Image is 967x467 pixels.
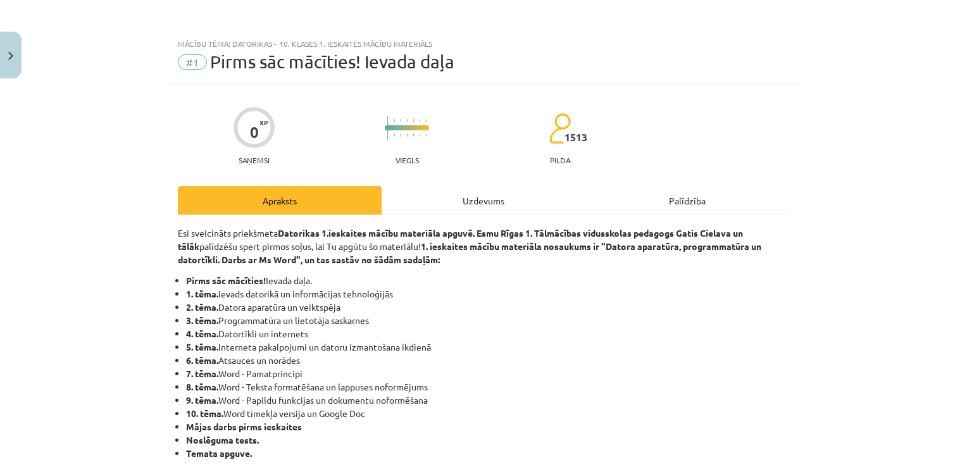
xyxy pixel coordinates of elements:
b: 9. tēma. [186,394,218,406]
b: Noslēguma tests. [186,434,259,445]
p: Saņemsi [234,156,275,165]
strong: Datorikas 1.ieskaites mācību materiāla apguvē. Esmu Rīgas 1. Tālmācības vidusskolas pedagogs Gati... [178,227,743,252]
img: icon-short-line-57e1e144782c952c97e751825c79c345078a6d821885a25fce030b3d8c18986b.svg [413,119,414,122]
b: 2. tēma. [186,301,218,313]
strong: Mājas darbs pirms ieskaites [186,421,302,432]
b: 7. tēma. [186,368,218,379]
img: icon-short-line-57e1e144782c952c97e751825c79c345078a6d821885a25fce030b3d8c18986b.svg [419,134,420,137]
li: Programmatūra un lietotāja saskarnes [186,314,789,327]
b: Pirms sāc mācīties! [186,275,266,286]
b: 5. tēma. [186,341,218,352]
div: Mācību tēma: Datorikas - 10. klases 1. ieskaites mācību materiāls [178,39,789,48]
img: icon-short-line-57e1e144782c952c97e751825c79c345078a6d821885a25fce030b3d8c18986b.svg [419,119,420,122]
b: Temata apguve. [186,447,252,459]
li: Datora aparatūra un veiktspēja [186,301,789,314]
div: Palīdzība [585,186,789,215]
span: 1513 [565,132,587,143]
img: icon-short-line-57e1e144782c952c97e751825c79c345078a6d821885a25fce030b3d8c18986b.svg [400,119,401,122]
li: Interneta pakalpojumi un datoru izmantošana ikdienā [186,340,789,354]
img: icon-short-line-57e1e144782c952c97e751825c79c345078a6d821885a25fce030b3d8c18986b.svg [400,134,401,137]
img: icon-short-line-57e1e144782c952c97e751825c79c345078a6d821885a25fce030b3d8c18986b.svg [406,119,408,122]
div: 0 [250,123,259,141]
li: Word tīmekļa versija un Google Doc [186,407,789,420]
li: Word - Pamatprincipi [186,367,789,380]
img: icon-short-line-57e1e144782c952c97e751825c79c345078a6d821885a25fce030b3d8c18986b.svg [406,134,408,137]
img: icon-short-line-57e1e144782c952c97e751825c79c345078a6d821885a25fce030b3d8c18986b.svg [425,119,427,122]
img: icon-short-line-57e1e144782c952c97e751825c79c345078a6d821885a25fce030b3d8c18986b.svg [413,134,414,137]
p: Esi sveicināts priekšmeta palīdzēšu spert pirmos soļus, lai Tu apgūtu šo materiālu! [178,227,789,266]
b: 6. tēma. [186,354,218,366]
img: icon-short-line-57e1e144782c952c97e751825c79c345078a6d821885a25fce030b3d8c18986b.svg [394,134,395,137]
img: icon-short-line-57e1e144782c952c97e751825c79c345078a6d821885a25fce030b3d8c18986b.svg [425,134,427,137]
span: #1 [178,54,207,70]
span: Pirms sāc mācīties! Ievada daļa [210,51,454,72]
div: Uzdevums [382,186,585,215]
li: Ievada daļa. [186,274,789,287]
span: XP [259,119,268,126]
img: icon-close-lesson-0947bae3869378f0d4975bcd49f059093ad1ed9edebbc8119c70593378902aed.svg [8,52,13,60]
b: 3. tēma. [186,314,218,326]
li: Atsauces un norādes [186,354,789,367]
p: Viegls [396,156,419,165]
li: Ievads datorikā un informācijas tehnoloģijās [186,287,789,301]
li: Word - Papildu funkcijas un dokumentu noformēšana [186,394,789,407]
div: Apraksts [178,186,382,215]
b: 8. tēma. [186,381,218,392]
b: 10. tēma. [186,408,223,419]
p: pilda [550,156,570,165]
img: students-c634bb4e5e11cddfef0936a35e636f08e4e9abd3cc4e673bd6f9a4125e45ecb1.svg [549,113,571,144]
li: Word - Teksta formatēšana un lappuses noformējums [186,380,789,394]
img: icon-long-line-d9ea69661e0d244f92f715978eff75569469978d946b2353a9bb055b3ed8787d.svg [387,116,389,140]
b: 1. tēma. [186,288,218,299]
strong: 1. ieskaites mācību materiāla nosaukums ir "Datora aparatūra, programmatūra un datortīkli. Darbs ... [178,240,761,265]
li: Datortīkli un internets [186,327,789,340]
img: icon-short-line-57e1e144782c952c97e751825c79c345078a6d821885a25fce030b3d8c18986b.svg [394,119,395,122]
b: 4. tēma. [186,328,218,339]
